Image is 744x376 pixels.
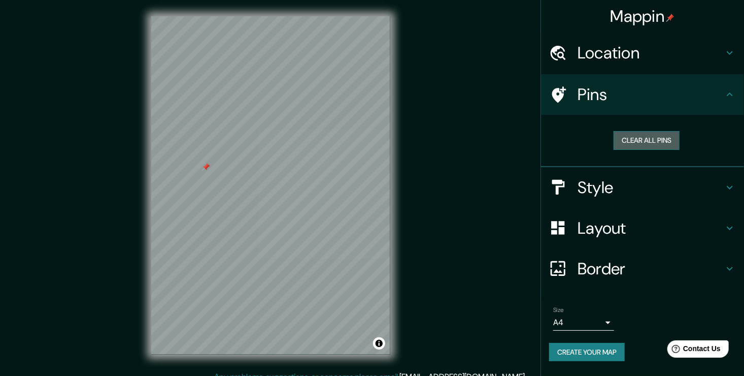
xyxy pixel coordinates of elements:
[578,177,724,198] h4: Style
[373,337,385,350] button: Toggle attribution
[553,315,614,331] div: A4
[553,305,564,314] label: Size
[654,336,733,365] iframe: Help widget launcher
[614,131,680,150] button: Clear all pins
[578,218,724,238] h4: Layout
[549,343,625,362] button: Create your map
[666,14,674,22] img: pin-icon.png
[578,259,724,279] h4: Border
[151,16,390,355] canvas: Map
[611,6,675,26] h4: Mappin
[578,84,724,105] h4: Pins
[541,167,744,208] div: Style
[578,43,724,63] h4: Location
[541,248,744,289] div: Border
[541,33,744,73] div: Location
[541,74,744,115] div: Pins
[541,208,744,248] div: Layout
